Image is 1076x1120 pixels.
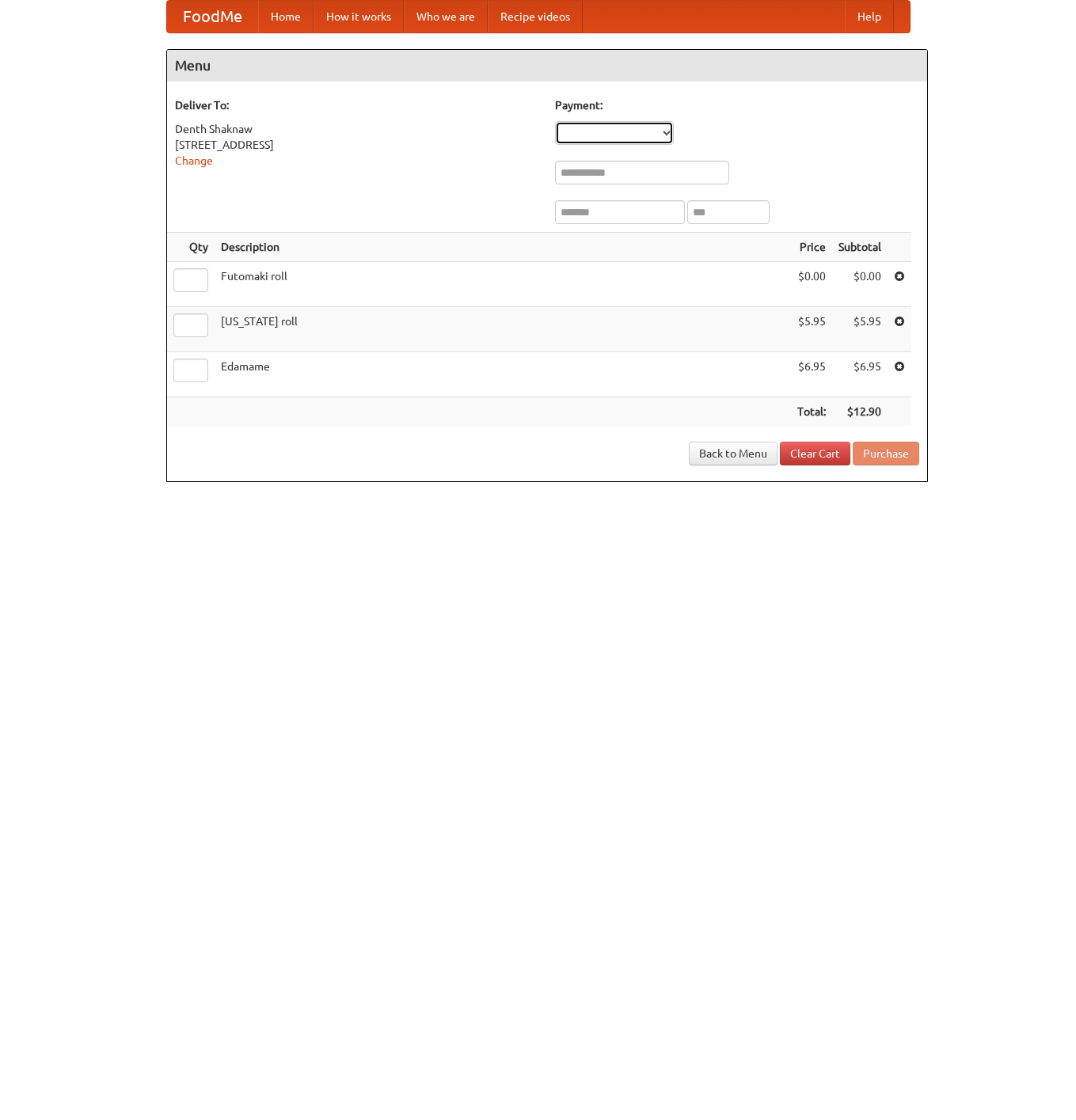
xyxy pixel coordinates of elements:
td: $6.95 [791,352,832,397]
th: Description [215,233,791,262]
td: $6.95 [832,352,888,397]
th: Subtotal [832,233,888,262]
th: $12.90 [832,397,888,427]
td: [US_STATE] roll [215,307,791,352]
h5: Payment: [555,97,919,113]
a: How it works [314,1,404,32]
a: Who we are [404,1,488,32]
div: Denth Shaknaw [175,121,539,137]
td: $0.00 [832,262,888,307]
th: Total: [791,397,832,427]
a: FoodMe [167,1,258,32]
td: $5.95 [832,307,888,352]
td: $0.00 [791,262,832,307]
th: Qty [167,233,215,262]
th: Price [791,233,832,262]
a: Change [175,154,213,167]
a: Back to Menu [689,442,778,465]
td: $5.95 [791,307,832,352]
td: Futomaki roll [215,262,791,307]
a: Home [258,1,314,32]
a: Help [845,1,894,32]
div: [STREET_ADDRESS] [175,137,539,153]
h4: Menu [167,50,927,82]
h5: Deliver To: [175,97,539,113]
td: Edamame [215,352,791,397]
a: Clear Cart [780,442,850,465]
button: Purchase [853,442,919,465]
a: Recipe videos [488,1,583,32]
